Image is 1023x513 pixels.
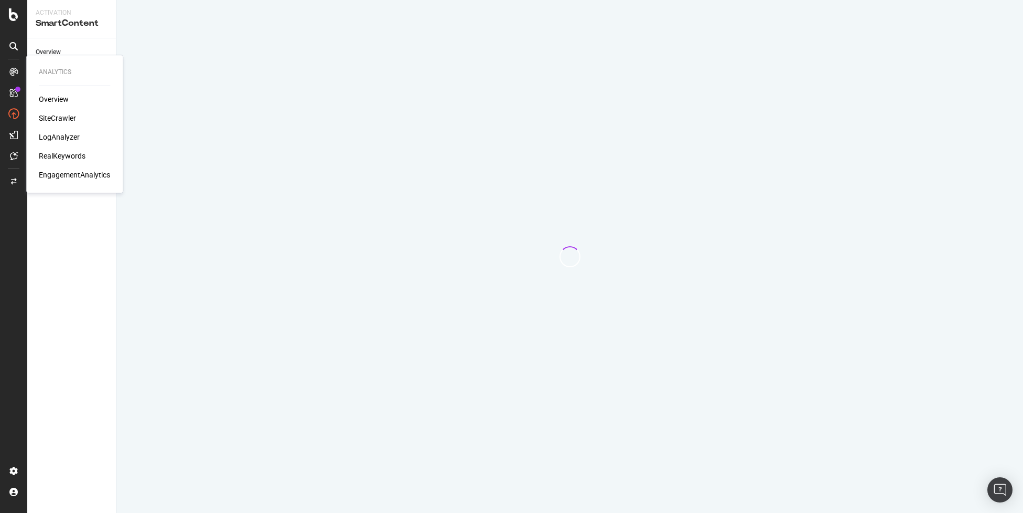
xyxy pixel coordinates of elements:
[39,94,69,104] a: Overview
[39,68,110,77] div: Analytics
[36,47,61,58] div: Overview
[39,170,110,180] a: EngagementAnalytics
[987,477,1013,502] div: Open Intercom Messenger
[39,151,85,161] a: RealKeywords
[36,8,107,17] div: Activation
[39,113,76,123] a: SiteCrawler
[39,132,80,142] a: LogAnalyzer
[36,17,107,29] div: SmartContent
[36,47,109,58] a: Overview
